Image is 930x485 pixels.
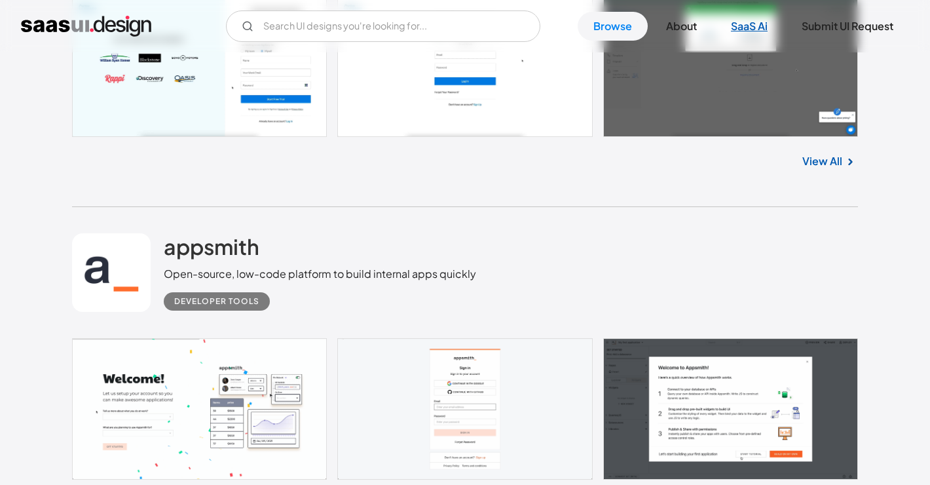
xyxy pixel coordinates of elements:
h2: appsmith [164,233,259,260]
a: Submit UI Request [786,12,909,41]
div: Open-source, low-code platform to build internal apps quickly [164,266,476,282]
a: home [21,16,151,37]
a: appsmith [164,233,259,266]
a: View All [802,153,842,169]
div: Developer tools [174,294,259,309]
input: Search UI designs you're looking for... [226,10,540,42]
a: About [650,12,713,41]
a: Browse [578,12,648,41]
a: SaaS Ai [715,12,783,41]
form: Email Form [226,10,540,42]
